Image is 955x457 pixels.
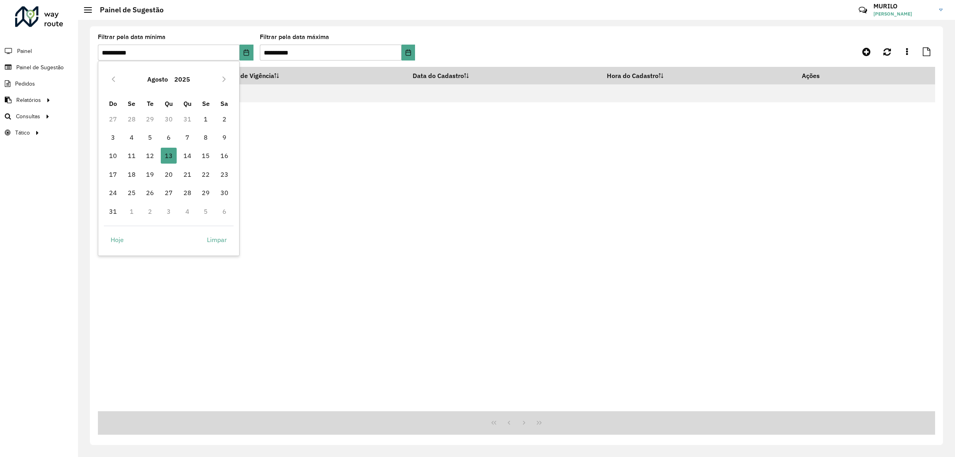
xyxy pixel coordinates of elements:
[104,109,123,128] td: 27
[141,165,160,184] td: 19
[215,146,234,165] td: 16
[122,128,141,146] td: 4
[141,146,160,165] td: 12
[124,129,140,145] span: 4
[216,185,232,201] span: 30
[197,184,215,202] td: 29
[165,100,173,107] span: Qu
[104,184,123,202] td: 24
[601,67,796,84] th: Hora do Cadastro
[216,166,232,182] span: 23
[197,202,215,220] td: 5
[122,146,141,165] td: 11
[104,128,123,146] td: 3
[98,32,166,42] label: Filtrar pela data mínima
[104,146,123,165] td: 10
[105,166,121,182] span: 17
[105,185,121,201] span: 24
[128,100,135,107] span: Se
[16,63,64,72] span: Painel de Sugestão
[260,32,329,42] label: Filtrar pela data máxima
[124,185,140,201] span: 25
[16,96,41,104] span: Relatórios
[122,202,141,220] td: 1
[198,166,214,182] span: 22
[171,70,193,89] button: Choose Year
[200,232,234,248] button: Limpar
[104,232,131,248] button: Hoje
[179,129,195,145] span: 7
[109,100,117,107] span: Do
[179,148,195,164] span: 14
[220,100,228,107] span: Sa
[105,129,121,145] span: 3
[105,148,121,164] span: 10
[17,47,32,55] span: Painel
[104,202,123,220] td: 31
[216,111,232,127] span: 2
[198,111,214,127] span: 1
[218,73,230,86] button: Next Month
[197,128,215,146] td: 8
[98,84,935,102] td: Nenhum registro encontrado
[122,109,141,128] td: 28
[873,10,933,18] span: [PERSON_NAME]
[161,148,177,164] span: 13
[122,184,141,202] td: 25
[197,165,215,184] td: 22
[142,148,158,164] span: 12
[104,165,123,184] td: 17
[240,45,253,61] button: Choose Date
[15,80,35,88] span: Pedidos
[796,67,844,84] th: Ações
[147,100,154,107] span: Te
[160,128,178,146] td: 6
[124,166,140,182] span: 18
[178,128,197,146] td: 7
[178,184,197,202] td: 28
[219,67,407,84] th: Data de Vigência
[141,202,160,220] td: 2
[401,45,415,61] button: Choose Date
[142,185,158,201] span: 26
[16,112,40,121] span: Consultas
[15,129,30,137] span: Tático
[122,165,141,184] td: 18
[142,166,158,182] span: 19
[141,109,160,128] td: 29
[873,2,933,10] h3: MURILO
[160,202,178,220] td: 3
[161,166,177,182] span: 20
[178,202,197,220] td: 4
[207,235,227,244] span: Limpar
[178,146,197,165] td: 14
[854,2,871,19] a: Contato Rápido
[215,109,234,128] td: 2
[179,166,195,182] span: 21
[111,235,124,244] span: Hoje
[160,165,178,184] td: 20
[198,185,214,201] span: 29
[216,148,232,164] span: 16
[160,184,178,202] td: 27
[215,128,234,146] td: 9
[407,67,601,84] th: Data do Cadastro
[142,129,158,145] span: 5
[215,202,234,220] td: 6
[160,109,178,128] td: 30
[183,100,191,107] span: Qu
[197,146,215,165] td: 15
[161,129,177,145] span: 6
[179,185,195,201] span: 28
[92,6,164,14] h2: Painel de Sugestão
[161,185,177,201] span: 27
[215,184,234,202] td: 30
[141,184,160,202] td: 26
[202,100,210,107] span: Se
[178,109,197,128] td: 31
[198,129,214,145] span: 8
[160,146,178,165] td: 13
[124,148,140,164] span: 11
[216,129,232,145] span: 9
[105,203,121,219] span: 31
